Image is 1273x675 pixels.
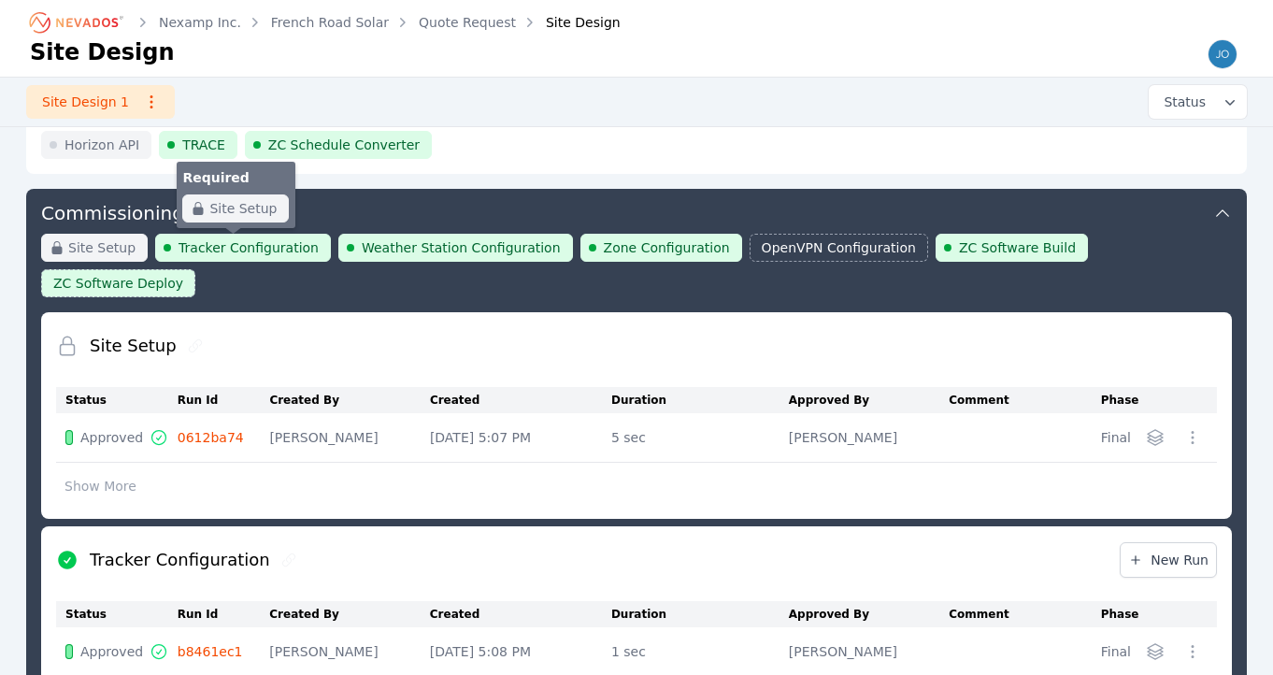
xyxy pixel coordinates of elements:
[80,642,143,661] span: Approved
[64,136,139,154] span: Horizon API
[182,136,225,154] span: TRACE
[159,13,241,32] a: Nexamp Inc.
[56,468,145,504] button: Show More
[362,238,561,257] span: Weather Station Configuration
[26,85,175,119] a: Site Design 1
[1128,551,1209,569] span: New Run
[53,274,183,293] span: ZC Software Deploy
[419,13,516,32] a: Quote Request
[611,642,780,661] div: 1 sec
[41,200,184,226] h3: Commissioning
[269,601,429,627] th: Created By
[430,387,611,413] th: Created
[1101,387,1140,413] th: Phase
[1208,39,1237,69] img: joe.mikula@nevados.solar
[80,428,143,447] span: Approved
[789,387,949,413] th: Approved By
[762,238,916,257] span: OpenVPN Configuration
[30,7,621,37] nav: Breadcrumb
[68,238,136,257] span: Site Setup
[56,387,178,413] th: Status
[604,238,730,257] span: Zone Configuration
[30,37,175,67] h1: Site Design
[789,601,949,627] th: Approved By
[269,413,429,463] td: [PERSON_NAME]
[789,413,949,463] td: [PERSON_NAME]
[178,387,270,413] th: Run Id
[611,428,780,447] div: 5 sec
[90,547,270,573] h2: Tracker Configuration
[949,601,1100,627] th: Comment
[1156,93,1206,111] span: Status
[178,601,270,627] th: Run Id
[178,430,244,445] a: 0612ba74
[1101,642,1131,661] div: Final
[959,238,1076,257] span: ZC Software Build
[26,86,1247,174] div: Energy ModelingHorizon APITRACEZC Schedule Converter
[1101,428,1131,447] div: Final
[268,136,420,154] span: ZC Schedule Converter
[271,13,389,32] a: French Road Solar
[90,333,177,359] h2: Site Setup
[430,413,611,463] td: [DATE] 5:07 PM
[179,238,319,257] span: Tracker Configuration
[611,387,789,413] th: Duration
[611,601,789,627] th: Duration
[178,644,243,659] a: b8461ec1
[949,387,1100,413] th: Comment
[1120,542,1217,578] a: New Run
[269,387,429,413] th: Created By
[1101,601,1140,627] th: Phase
[1149,85,1247,119] button: Status
[56,601,178,627] th: Status
[41,189,1232,234] button: Commissioning
[430,601,611,627] th: Created
[520,13,621,32] div: Site Design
